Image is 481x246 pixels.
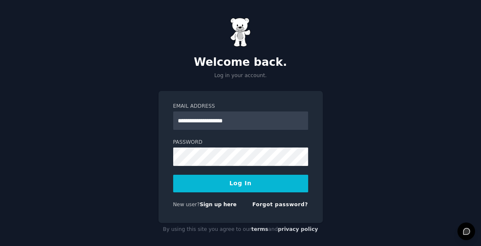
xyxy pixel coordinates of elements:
[278,226,318,232] a: privacy policy
[159,56,323,69] h2: Welcome back.
[173,175,308,192] button: Log In
[173,202,200,207] span: New user?
[173,139,308,146] label: Password
[200,202,237,207] a: Sign up here
[252,202,308,207] a: Forgot password?
[251,226,268,232] a: terms
[159,223,323,236] div: By using this site you agree to our and
[159,72,323,80] p: Log in your account.
[173,103,308,110] label: Email Address
[230,18,251,47] img: Gummy Bear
